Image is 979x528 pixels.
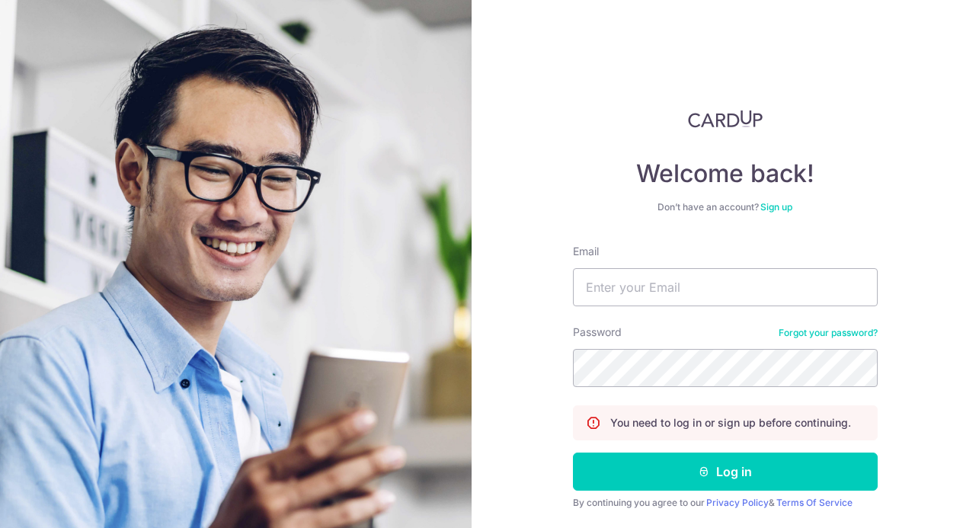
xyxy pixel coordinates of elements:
input: Enter your Email [573,268,878,306]
a: Terms Of Service [776,497,853,508]
a: Sign up [760,201,792,213]
a: Forgot your password? [779,327,878,339]
div: Don’t have an account? [573,201,878,213]
label: Password [573,325,622,340]
label: Email [573,244,599,259]
button: Log in [573,453,878,491]
p: You need to log in or sign up before continuing. [610,415,851,430]
h4: Welcome back! [573,158,878,189]
a: Privacy Policy [706,497,769,508]
div: By continuing you agree to our & [573,497,878,509]
img: CardUp Logo [688,110,763,128]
